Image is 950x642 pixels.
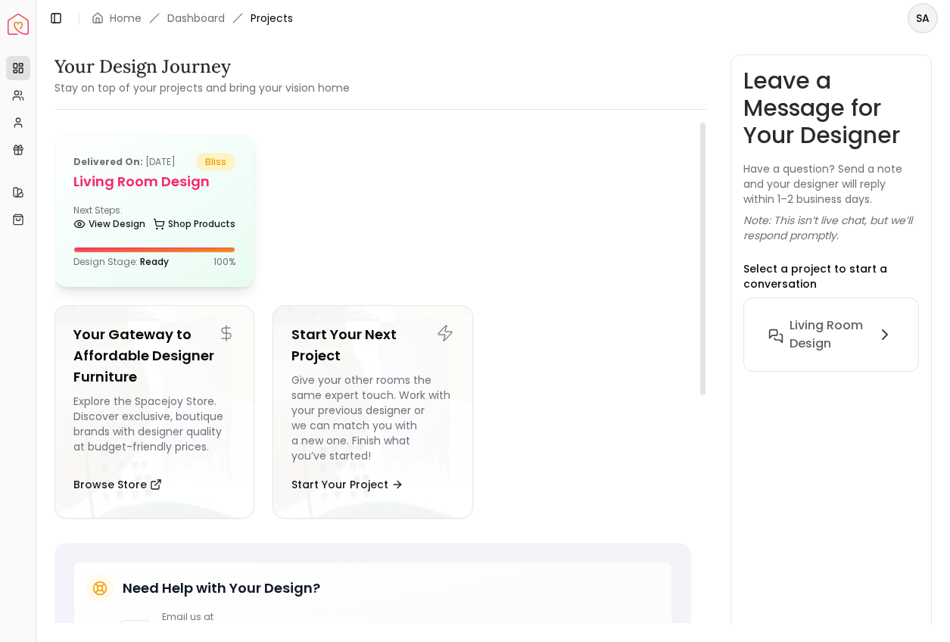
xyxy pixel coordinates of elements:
a: Your Gateway to Affordable Designer FurnitureExplore the Spacejoy Store. Discover exclusive, bout... [55,305,254,519]
a: Spacejoy [8,14,29,35]
span: SA [909,5,936,32]
a: Start Your Next ProjectGive your other rooms the same expert touch. Work with your previous desig... [273,305,472,519]
b: Delivered on: [73,155,143,168]
img: Spacejoy Logo [8,14,29,35]
p: Design Stage: [73,256,169,268]
div: Give your other rooms the same expert touch. Work with your previous designer or we can match you... [291,372,453,463]
a: Shop Products [153,213,235,235]
button: Browse Store [73,469,162,500]
h6: Living Room design [790,316,870,353]
a: Home [110,11,142,26]
nav: breadcrumb [92,11,293,26]
button: Start Your Project [291,469,403,500]
span: Projects [251,11,293,26]
div: Next Steps: [73,204,235,235]
button: Living Room design [756,310,906,359]
h5: Living Room design [73,171,235,192]
span: Ready [140,255,169,268]
h3: Your Design Journey [55,55,350,79]
a: View Design [73,213,145,235]
p: Note: This isn’t live chat, but we’ll respond promptly. [743,213,919,243]
h3: Leave a Message for Your Designer [743,67,919,149]
p: Select a project to start a conversation [743,261,919,291]
p: [DATE] [73,153,176,171]
small: Stay on top of your projects and bring your vision home [55,80,350,95]
h5: Your Gateway to Affordable Designer Furniture [73,324,235,388]
span: bliss [196,153,235,171]
a: Dashboard [167,11,225,26]
p: 100 % [213,256,235,268]
h5: Start Your Next Project [291,324,453,366]
h5: Need Help with Your Design? [123,578,320,599]
div: Explore the Spacejoy Store. Discover exclusive, boutique brands with designer quality at budget-f... [73,394,235,463]
p: Email us at [162,611,251,623]
button: SA [908,3,938,33]
p: Have a question? Send a note and your designer will reply within 1–2 business days. [743,161,919,207]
